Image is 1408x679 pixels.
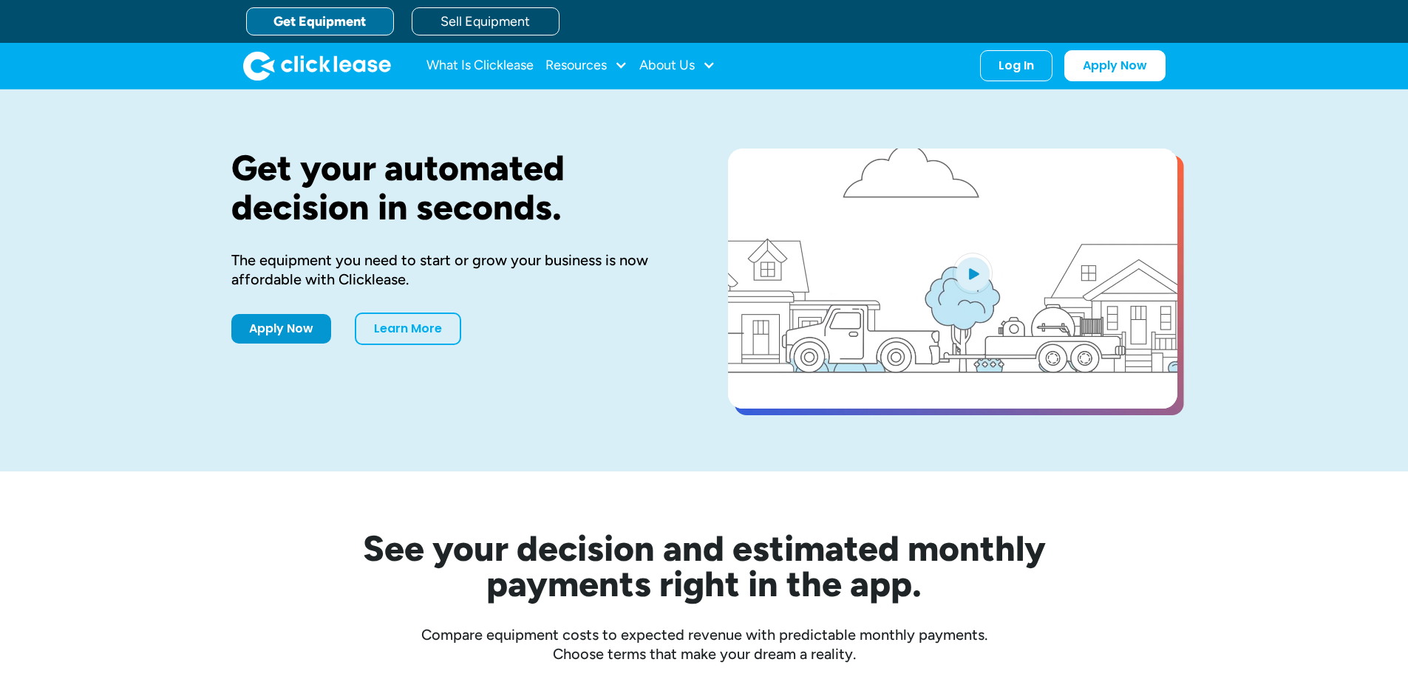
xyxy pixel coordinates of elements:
[999,58,1034,73] div: Log In
[231,625,1177,663] div: Compare equipment costs to expected revenue with predictable monthly payments. Choose terms that ...
[355,313,461,345] a: Learn More
[426,51,534,81] a: What Is Clicklease
[545,51,628,81] div: Resources
[1064,50,1166,81] a: Apply Now
[243,51,391,81] a: home
[231,314,331,344] a: Apply Now
[231,250,681,289] div: The equipment you need to start or grow your business is now affordable with Clicklease.
[728,149,1177,409] a: open lightbox
[246,7,394,35] a: Get Equipment
[243,51,391,81] img: Clicklease logo
[231,149,681,227] h1: Get your automated decision in seconds.
[290,530,1118,601] h2: See your decision and estimated monthly payments right in the app.
[412,7,560,35] a: Sell Equipment
[639,51,715,81] div: About Us
[953,253,993,294] img: Blue play button logo on a light blue circular background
